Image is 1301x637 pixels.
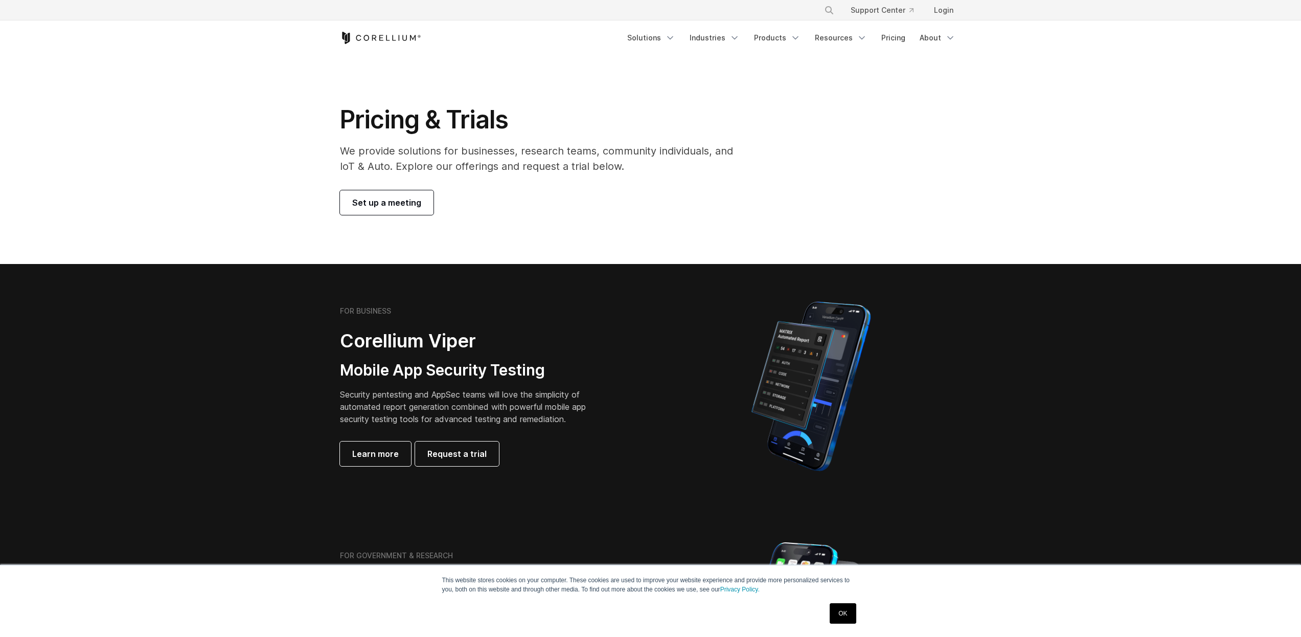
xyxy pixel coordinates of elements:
[340,551,453,560] h6: FOR GOVERNMENT & RESEARCH
[830,603,856,624] a: OK
[427,448,487,460] span: Request a trial
[720,586,760,593] a: Privacy Policy.
[340,442,411,466] a: Learn more
[340,361,602,380] h3: Mobile App Security Testing
[842,1,922,19] a: Support Center
[340,32,421,44] a: Corellium Home
[340,388,602,425] p: Security pentesting and AppSec teams will love the simplicity of automated report generation comb...
[340,330,602,353] h2: Corellium Viper
[812,1,962,19] div: Navigation Menu
[352,448,399,460] span: Learn more
[415,442,499,466] a: Request a trial
[820,1,838,19] button: Search
[340,104,747,135] h1: Pricing & Trials
[621,29,681,47] a: Solutions
[442,576,859,594] p: This website stores cookies on your computer. These cookies are used to improve your website expe...
[734,297,888,476] img: Corellium MATRIX automated report on iPhone showing app vulnerability test results across securit...
[340,190,433,215] a: Set up a meeting
[748,29,807,47] a: Products
[914,29,962,47] a: About
[621,29,962,47] div: Navigation Menu
[340,143,747,174] p: We provide solutions for businesses, research teams, community individuals, and IoT & Auto. Explo...
[340,306,391,316] h6: FOR BUSINESS
[683,29,746,47] a: Industries
[926,1,962,19] a: Login
[809,29,873,47] a: Resources
[875,29,911,47] a: Pricing
[352,196,421,209] span: Set up a meeting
